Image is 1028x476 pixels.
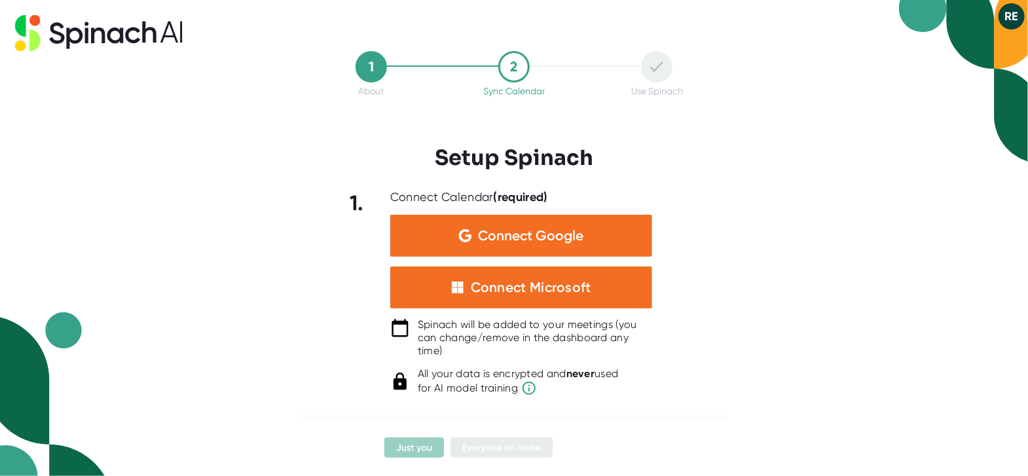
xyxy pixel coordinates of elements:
img: Aehbyd4JwY73AAAAAElFTkSuQmCC [459,229,471,242]
div: Connect Microsoft [471,279,591,296]
h3: Setup Spinach [435,145,593,170]
button: RE [999,3,1025,29]
div: All your data is encrypted and used [418,367,619,396]
b: never [566,367,595,380]
div: Connect Calendar [390,190,548,205]
span: Connect Google [478,229,583,242]
b: (required) [494,190,548,204]
div: Spinach will be added to your meetings (you can change/remove in the dashboard any time) [418,318,652,357]
div: 2 [498,51,530,82]
div: Use Spinach [631,86,683,96]
span: for AI model training [418,380,619,396]
img: microsoft-white-squares.05348b22b8389b597c576c3b9d3cf43b.svg [451,281,464,294]
div: About [358,86,384,96]
b: 1. [350,191,364,215]
div: Sync Calendar [483,86,545,96]
div: 1 [356,51,387,82]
